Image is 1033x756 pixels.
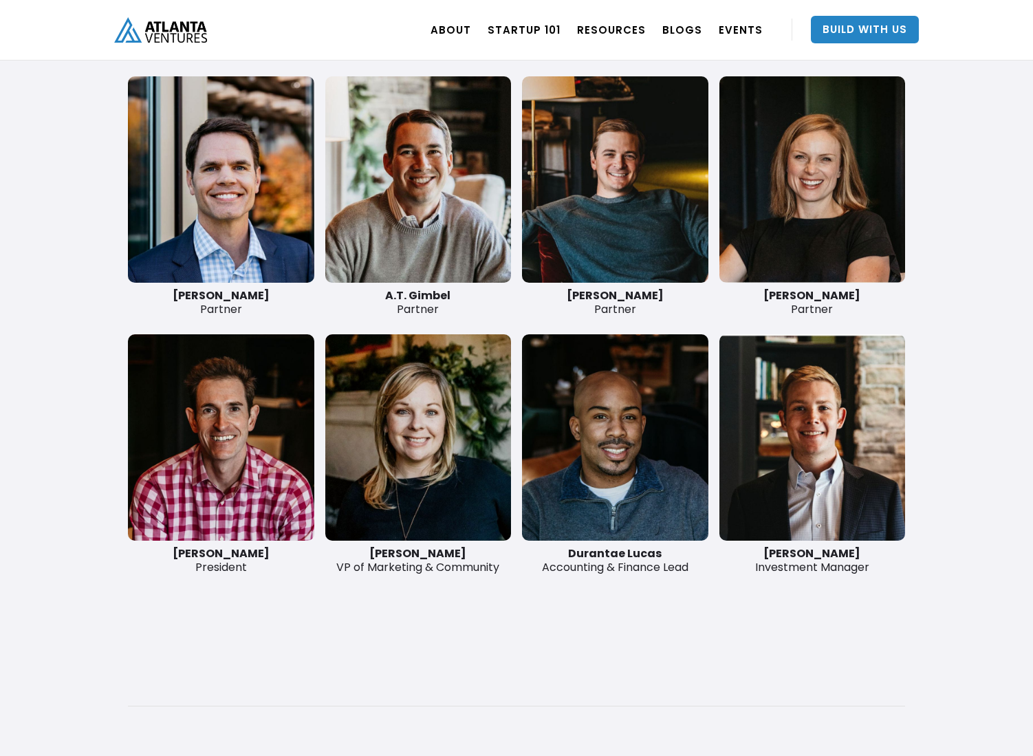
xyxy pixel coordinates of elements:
div: Accounting & Finance Lead [522,547,708,574]
strong: [PERSON_NAME] [369,546,466,561]
a: RESOURCES [577,10,646,49]
div: Investment Manager [719,547,906,574]
strong: [PERSON_NAME] [763,288,860,303]
div: VP of Marketing & Community [325,547,512,574]
strong: [PERSON_NAME] [173,546,270,561]
div: President [128,547,314,574]
a: BLOGS [662,10,702,49]
strong: A.T. Gimbel [385,288,450,303]
strong: [PERSON_NAME] [173,288,270,303]
strong: [PERSON_NAME] [567,288,664,303]
a: Startup 101 [488,10,561,49]
a: ABOUT [431,10,471,49]
div: Partner [522,289,708,316]
div: Partner [325,289,512,316]
strong: Durantae Lucas [568,546,662,561]
div: Partner [719,289,906,316]
a: EVENTS [719,10,763,49]
strong: [PERSON_NAME] [763,546,860,561]
div: Partner [128,289,314,316]
a: Build With Us [811,16,919,43]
